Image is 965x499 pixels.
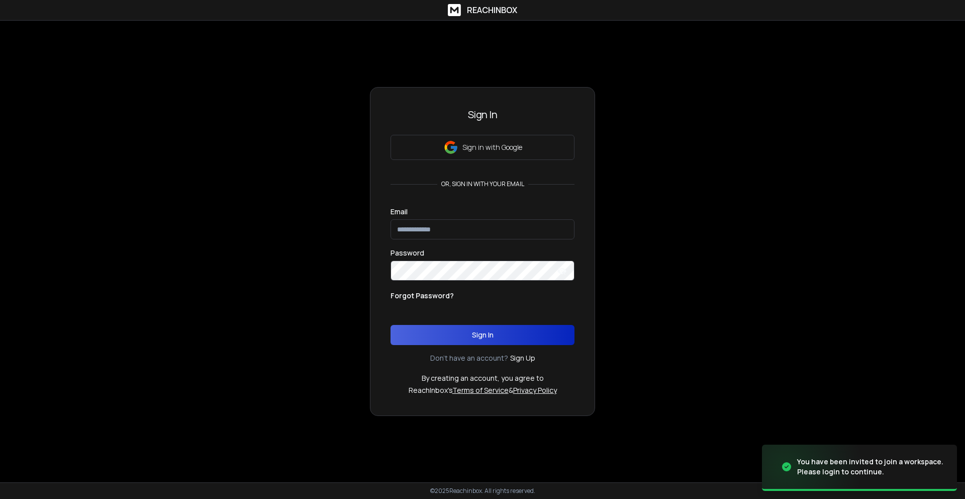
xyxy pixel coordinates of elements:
a: ReachInbox [448,4,517,16]
p: © 2025 Reachinbox. All rights reserved. [430,487,535,495]
p: ReachInbox's & [409,385,557,395]
a: Privacy Policy [513,385,557,395]
a: Sign Up [510,353,535,363]
img: image [762,437,862,497]
p: Don't have an account? [430,353,508,363]
p: Sign in with Google [462,142,522,152]
button: Sign in with Google [391,135,574,160]
label: Password [391,249,424,257]
p: Forgot Password? [391,291,454,301]
a: Terms of Service [452,385,509,395]
h1: ReachInbox [467,4,517,16]
label: Email [391,208,408,215]
div: You have been invited to join a workspace. Please login to continue. [797,457,945,477]
button: Sign In [391,325,574,345]
p: or, sign in with your email [437,180,528,188]
h3: Sign In [391,108,574,122]
p: By creating an account, you agree to [422,373,544,383]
